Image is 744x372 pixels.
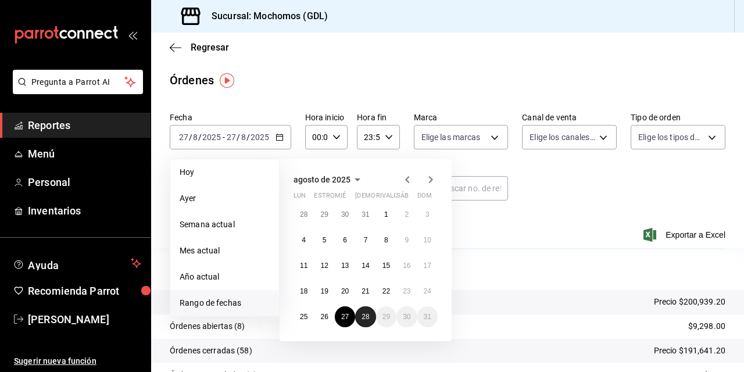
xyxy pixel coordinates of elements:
button: agosto de 2025 [294,173,364,187]
h3: Sucursal: Mochomos (GDL) [202,9,328,23]
button: 17 de agosto de 2025 [417,255,438,276]
abbr: 27 de agosto de 2025 [341,313,349,321]
button: open_drawer_menu [128,30,137,40]
button: 3 de agosto de 2025 [417,204,438,225]
abbr: 14 de agosto de 2025 [362,262,369,270]
font: Sugerir nueva función [14,356,96,366]
abbr: 18 de agosto de 2025 [300,287,307,295]
label: Marca [414,113,509,121]
input: -- [192,133,198,142]
button: 30 de agosto de 2025 [396,306,417,327]
abbr: 23 de agosto de 2025 [403,287,410,295]
button: 20 de agosto de 2025 [335,281,355,302]
button: 31 de agosto de 2025 [417,306,438,327]
input: -- [241,133,246,142]
label: Hora fin [357,113,399,121]
button: Pregunta a Parrot AI [13,70,143,94]
p: Órdenes abiertas (8) [170,320,245,332]
span: Semana actual [180,219,270,231]
abbr: 29 de agosto de 2025 [382,313,390,321]
button: 11 de agosto de 2025 [294,255,314,276]
button: 31 de julio de 2025 [355,204,375,225]
input: ---- [250,133,270,142]
abbr: 15 de agosto de 2025 [382,262,390,270]
abbr: 22 de agosto de 2025 [382,287,390,295]
span: Regresar [191,42,229,53]
abbr: jueves [355,192,424,204]
button: 18 de agosto de 2025 [294,281,314,302]
abbr: 9 de agosto de 2025 [405,236,409,244]
abbr: 31 de agosto de 2025 [424,313,431,321]
font: Personal [28,176,70,188]
abbr: 11 de agosto de 2025 [300,262,307,270]
span: Año actual [180,271,270,283]
abbr: 26 de agosto de 2025 [320,313,328,321]
button: 26 de agosto de 2025 [314,306,334,327]
button: 2 de agosto de 2025 [396,204,417,225]
abbr: lunes [294,192,306,204]
span: / [198,133,202,142]
button: 27 de agosto de 2025 [335,306,355,327]
label: Tipo de orden [631,113,725,121]
font: Reportes [28,119,70,131]
button: 1 de agosto de 2025 [376,204,396,225]
span: Pregunta a Parrot AI [31,76,125,88]
span: Elige las marcas [421,131,481,143]
font: Inventarios [28,205,81,217]
abbr: 4 de agosto de 2025 [302,236,306,244]
input: ---- [202,133,221,142]
img: Marcador de información sobre herramientas [220,73,234,88]
span: Elige los canales de venta [530,131,595,143]
font: Recomienda Parrot [28,285,119,297]
abbr: 8 de agosto de 2025 [384,236,388,244]
button: 21 de agosto de 2025 [355,281,375,302]
label: Canal de venta [522,113,617,121]
abbr: 24 de agosto de 2025 [424,287,431,295]
span: Rango de fechas [180,297,270,309]
span: Elige los tipos de orden [638,131,704,143]
abbr: sábado [396,192,409,204]
button: 28 de agosto de 2025 [355,306,375,327]
abbr: 25 de agosto de 2025 [300,313,307,321]
span: Hoy [180,166,270,178]
input: -- [226,133,237,142]
abbr: 30 de julio de 2025 [341,210,349,219]
abbr: 31 de julio de 2025 [362,210,369,219]
abbr: 6 de agosto de 2025 [343,236,347,244]
button: 24 de agosto de 2025 [417,281,438,302]
button: 4 de agosto de 2025 [294,230,314,251]
button: 9 de agosto de 2025 [396,230,417,251]
button: 13 de agosto de 2025 [335,255,355,276]
button: 23 de agosto de 2025 [396,281,417,302]
span: Ayer [180,192,270,205]
abbr: 5 de agosto de 2025 [323,236,327,244]
abbr: 3 de agosto de 2025 [425,210,430,219]
label: Hora inicio [305,113,348,121]
input: -- [178,133,189,142]
span: / [237,133,240,142]
abbr: 21 de agosto de 2025 [362,287,369,295]
button: Exportar a Excel [646,228,725,242]
button: 10 de agosto de 2025 [417,230,438,251]
button: 7 de agosto de 2025 [355,230,375,251]
div: Órdenes [170,71,214,89]
abbr: 29 de julio de 2025 [320,210,328,219]
abbr: viernes [376,192,408,204]
font: Exportar a Excel [666,230,725,239]
button: 19 de agosto de 2025 [314,281,334,302]
button: 29 de agosto de 2025 [376,306,396,327]
abbr: 17 de agosto de 2025 [424,262,431,270]
span: / [189,133,192,142]
p: Precio $200,939.20 [654,296,725,308]
button: 15 de agosto de 2025 [376,255,396,276]
abbr: 20 de agosto de 2025 [341,287,349,295]
span: Ayuda [28,256,126,270]
abbr: 10 de agosto de 2025 [424,236,431,244]
span: / [246,133,250,142]
button: 14 de agosto de 2025 [355,255,375,276]
abbr: 28 de julio de 2025 [300,210,307,219]
button: 16 de agosto de 2025 [396,255,417,276]
abbr: 13 de agosto de 2025 [341,262,349,270]
abbr: 19 de agosto de 2025 [320,287,328,295]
